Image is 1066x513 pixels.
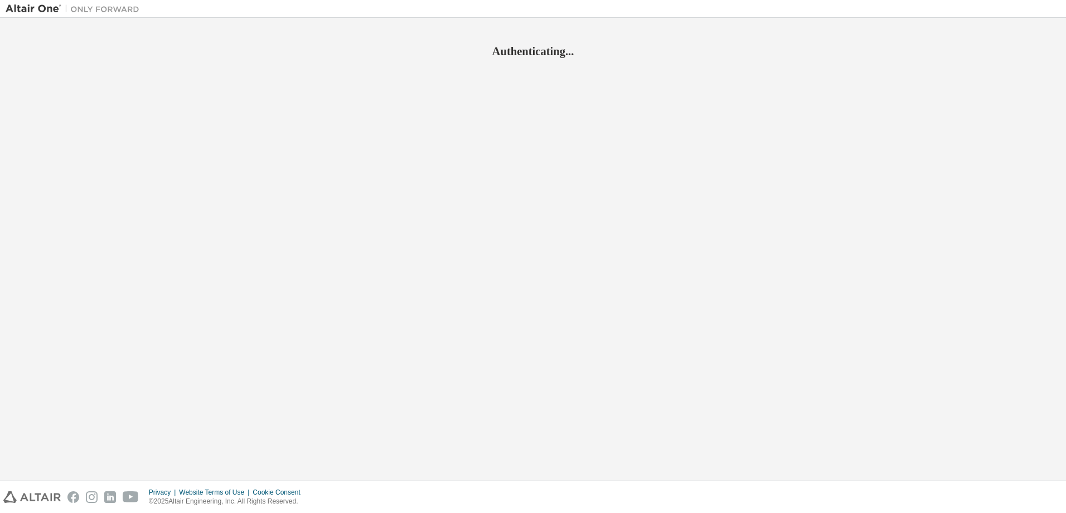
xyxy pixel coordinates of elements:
div: Privacy [149,488,179,497]
h2: Authenticating... [6,44,1060,59]
img: instagram.svg [86,491,98,503]
img: altair_logo.svg [3,491,61,503]
div: Website Terms of Use [179,488,253,497]
img: facebook.svg [67,491,79,503]
div: Cookie Consent [253,488,307,497]
img: youtube.svg [123,491,139,503]
img: linkedin.svg [104,491,116,503]
img: Altair One [6,3,145,14]
p: © 2025 Altair Engineering, Inc. All Rights Reserved. [149,497,307,506]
